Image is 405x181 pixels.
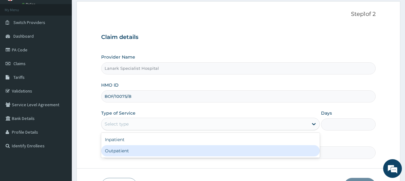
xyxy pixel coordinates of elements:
span: Dashboard [13,33,34,39]
h3: Claim details [101,34,376,41]
label: HMO ID [101,82,119,88]
span: Claims [13,61,26,66]
label: Provider Name [101,54,135,60]
div: Inpatient [101,134,320,145]
input: Enter HMO ID [101,90,376,102]
p: Step 1 of 2 [101,11,376,18]
div: Outpatient [101,145,320,156]
span: Switch Providers [13,20,45,25]
a: Online [22,2,37,7]
span: Tariffs [13,74,25,80]
label: Days [321,110,332,116]
label: Type of Service [101,110,136,116]
div: Select type [105,121,129,127]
